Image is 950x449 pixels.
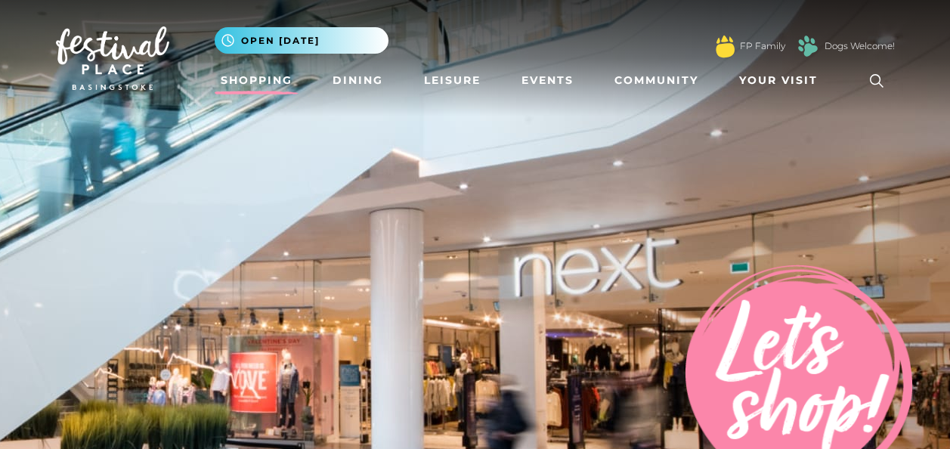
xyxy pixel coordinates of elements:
[740,39,785,53] a: FP Family
[215,67,299,94] a: Shopping
[215,27,388,54] button: Open [DATE]
[56,26,169,90] img: Festival Place Logo
[608,67,704,94] a: Community
[825,39,895,53] a: Dogs Welcome!
[326,67,389,94] a: Dining
[515,67,580,94] a: Events
[739,73,818,88] span: Your Visit
[418,67,487,94] a: Leisure
[241,34,320,48] span: Open [DATE]
[733,67,831,94] a: Your Visit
